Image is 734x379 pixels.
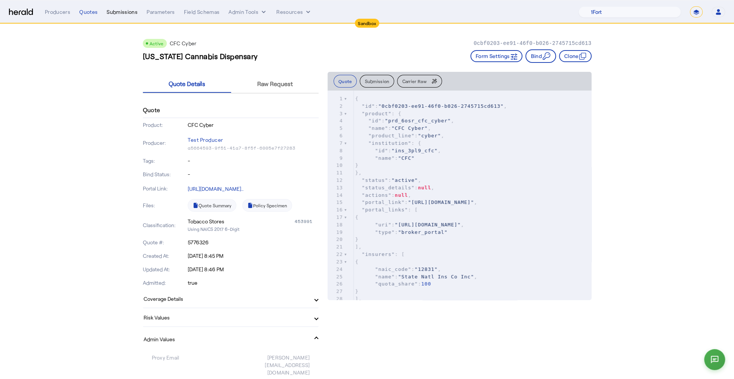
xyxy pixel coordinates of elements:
herald-code-block: quote [328,91,592,300]
span: "status" [362,177,389,183]
span: : , [355,125,431,131]
p: Bind Status: [143,171,187,178]
div: 11 [328,169,344,177]
div: Sandbox [355,19,379,28]
span: } [355,236,359,242]
span: "id" [368,118,381,123]
div: 6 [328,132,344,140]
span: Raw Request [257,81,293,87]
div: 24 [328,266,344,273]
button: Submission [360,75,394,88]
span: : , [355,192,411,198]
span: : , [355,118,454,123]
div: 27 [328,288,344,295]
span: "product_line" [368,133,415,138]
div: [PERSON_NAME][EMAIL_ADDRESS][DOMAIN_NAME] [231,354,310,376]
div: 23 [328,258,344,266]
div: Proxy Email [152,354,231,376]
p: Files: [143,202,187,209]
span: "quota_share" [375,281,418,287]
div: 3 [328,110,344,117]
span: { [355,96,359,101]
span: "CFC Cyber" [391,125,428,131]
div: Quotes [79,8,98,16]
span: "[URL][DOMAIN_NAME]" [395,222,461,227]
span: : , [355,103,507,109]
span: : [355,155,415,161]
span: "name" [375,155,395,161]
span: { [355,214,359,220]
span: "[URL][DOMAIN_NAME]" [408,199,474,205]
span: "uri" [375,222,391,227]
span: "active" [391,177,418,183]
div: 16 [328,206,344,214]
span: "insurers" [362,251,395,257]
div: 2 [328,103,344,110]
p: Using NAICS 2017 6-Digit [188,225,319,233]
div: 8 [328,147,344,155]
span: "broker_portal" [398,229,448,235]
div: 18 [328,221,344,229]
a: Policy Specimen [242,199,292,212]
div: 22 [328,251,344,258]
button: Bind [525,49,556,63]
mat-expansion-panel-header: Admin Values [143,327,319,351]
span: "status_details" [362,185,415,190]
span: Quote Details [169,81,205,87]
button: Carrier Raw [397,75,442,88]
p: 5776326 [188,239,319,246]
img: Herald Logo [9,9,33,16]
span: "0cbf0203-ee91-46f0-b026-2745715cd613" [378,103,504,109]
div: Parameters [147,8,175,16]
span: "actions" [362,192,391,198]
h4: Quote [143,106,160,114]
div: 10 [328,162,344,169]
span: } [355,288,359,294]
span: : , [355,222,464,227]
div: 14 [328,192,344,199]
span: : [ [355,207,418,213]
div: 9 [328,155,344,162]
button: Resources dropdown menu [276,8,312,16]
p: Updated At: [143,266,187,273]
span: "product" [362,111,391,116]
div: 1 [328,95,344,103]
span: "name" [375,274,395,279]
div: Tobacco Stores [188,218,224,225]
a: Quote Summary [188,199,236,212]
button: internal dropdown menu [228,8,267,16]
span: "prd_6osr_cfc_cyber" [385,118,451,123]
mat-panel-title: Risk Values [144,314,309,321]
button: Form Settings [470,50,523,62]
span: "id" [375,148,388,153]
span: : { [355,140,421,146]
mat-panel-title: Coverage Details [144,295,309,303]
span: "cyber" [418,133,441,138]
div: 20 [328,236,344,243]
span: ], [355,296,362,302]
span: : , [355,266,441,272]
p: [DATE] 8:45 PM [188,252,319,260]
p: a5664593-9f51-41a7-8f5f-6005e7f27283 [188,145,319,151]
span: "institution" [368,140,411,146]
p: CFC Cyber [170,40,197,47]
span: : , [355,148,441,153]
span: ], [355,244,362,250]
span: : , [355,199,477,205]
span: { [355,259,359,265]
p: Created At: [143,252,187,260]
span: "12831" [415,266,438,272]
mat-expansion-panel-header: Coverage Details [143,290,319,308]
span: 100 [421,281,431,287]
p: [DATE] 8:46 PM [188,266,319,273]
div: 7 [328,140,344,147]
div: 453991 [295,218,319,225]
a: [URL][DOMAIN_NAME].. [188,186,243,192]
div: Field Schemas [184,8,220,16]
span: : , [355,274,477,279]
p: true [188,279,319,287]
mat-panel-title: Admin Values [144,335,309,343]
p: Admitted: [143,279,187,287]
span: "portal_link" [362,199,405,205]
span: : [355,281,431,287]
